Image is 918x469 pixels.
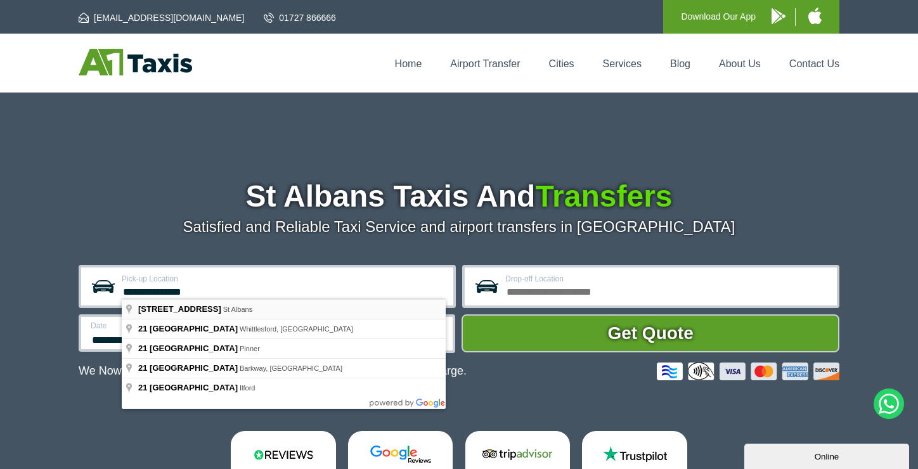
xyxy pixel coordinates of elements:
span: Transfers [535,179,672,213]
p: Satisfied and Reliable Taxi Service and airport transfers in [GEOGRAPHIC_DATA] [79,218,839,236]
a: Contact Us [789,58,839,69]
a: [EMAIL_ADDRESS][DOMAIN_NAME] [79,11,244,24]
span: Ilford [240,384,255,392]
a: Cities [549,58,574,69]
span: 21 [138,363,147,373]
img: A1 Taxis St Albans LTD [79,49,192,75]
h1: St Albans Taxis And [79,181,839,212]
a: Services [603,58,642,69]
label: Pick-up Location [122,275,446,283]
span: St Albans [223,305,252,313]
label: Date [91,322,254,330]
a: Airport Transfer [450,58,520,69]
img: Tripadvisor [479,445,555,464]
img: Trustpilot [597,445,673,464]
span: 21 [138,324,147,333]
span: [GEOGRAPHIC_DATA] [150,324,238,333]
span: Whittlesford, [GEOGRAPHIC_DATA] [240,325,353,333]
span: [GEOGRAPHIC_DATA] [150,383,238,392]
span: Barkway, [GEOGRAPHIC_DATA] [240,364,342,372]
span: [STREET_ADDRESS] [138,304,221,314]
img: A1 Taxis iPhone App [808,8,822,24]
span: [GEOGRAPHIC_DATA] [150,344,238,353]
p: Download Our App [681,9,756,25]
img: Credit And Debit Cards [657,363,839,380]
span: [GEOGRAPHIC_DATA] [150,363,238,373]
a: About Us [719,58,761,69]
img: Reviews.io [245,445,321,464]
span: Pinner [240,345,260,352]
img: A1 Taxis Android App [772,8,785,24]
a: Blog [670,58,690,69]
p: We Now Accept Card & Contactless Payment In [79,364,467,378]
img: Google [363,445,439,464]
a: Home [395,58,422,69]
iframe: chat widget [744,441,912,469]
button: Get Quote [462,314,839,352]
span: 21 [138,344,147,353]
span: 21 [138,383,147,392]
label: Drop-off Location [505,275,829,283]
a: 01727 866666 [264,11,336,24]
